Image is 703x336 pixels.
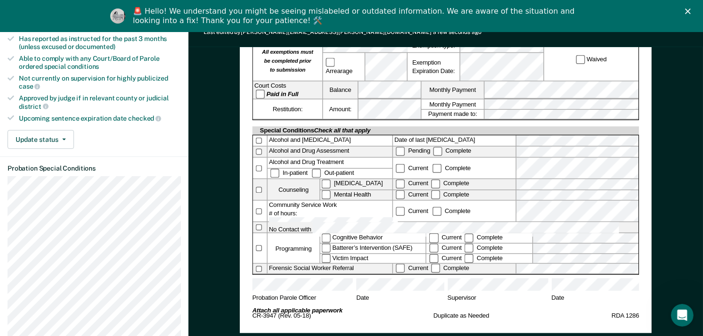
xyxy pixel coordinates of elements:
[253,312,311,320] span: CR-3947 (Rev. 05-18)
[323,99,358,119] label: Amount:
[320,180,392,189] label: [MEDICAL_DATA]
[259,127,372,135] div: Special Conditions
[253,81,322,98] div: Court Costs
[463,254,504,262] label: Complete
[396,264,405,273] input: Current
[268,136,392,146] div: Alcohol and [MEDICAL_DATA]
[323,81,358,98] label: Balance
[268,234,319,263] div: Programming
[8,130,74,149] button: Update status
[431,207,472,214] div: Complete
[19,35,181,51] div: Has reported as instructed for the past 3 months (unless excused or
[253,39,322,81] div: Supervision Fees Status
[394,265,430,272] label: Current
[268,180,319,200] div: Counseling
[428,234,463,241] label: Current
[19,94,181,110] div: Approved by judge if in relevant county or judicial
[256,90,265,98] input: Paid in Full
[314,127,371,134] span: Check all that apply
[394,180,430,187] label: Current
[19,82,40,90] span: case
[394,164,430,172] label: Current
[322,234,331,243] input: Cognitive Behavior
[433,29,482,35] span: a few seconds ago
[19,103,49,110] span: district
[253,294,353,306] span: Probation Parole Officer
[393,136,515,146] label: Date of last [MEDICAL_DATA]
[19,114,181,123] div: Upcoming sentence expiration date
[267,90,299,98] strong: Paid in Full
[128,115,161,122] span: checked
[685,8,695,14] div: Close
[326,58,335,67] input: Arrearage
[268,264,392,273] div: Forensic Social Worker Referral
[429,244,438,253] input: Current
[552,294,639,306] span: Date
[322,254,331,263] input: Victim Impact
[408,53,459,81] div: Exemption Expiration Date:
[8,164,181,172] dt: Probation Special Conditions
[270,169,279,178] input: In-patient
[433,164,441,172] input: Complete
[431,190,440,199] input: Complete
[432,148,473,155] label: Complete
[430,265,471,272] label: Complete
[671,304,694,327] iframe: Intercom live chat
[422,81,484,98] label: Monthly Payment
[320,254,426,263] label: Victim Impact
[253,99,322,119] div: Restitution:
[356,294,444,306] span: Date
[422,99,484,109] label: Monthly Payment
[575,55,608,64] label: Waived
[396,180,405,188] input: Current
[268,158,392,168] div: Alcohol and Drug Treatment
[19,74,181,90] div: Not currently on supervision for highly publicized
[465,244,474,253] input: Complete
[322,190,331,199] input: Mental Health
[19,55,181,71] div: Able to comply with any Court/Board of Parole ordered special
[320,190,392,200] label: Mental Health
[269,169,311,176] label: In-patient
[320,244,426,253] label: Batterer’s Intervention (SAFE)
[394,191,430,198] label: Current
[313,222,619,237] input: No Contact with
[431,264,440,273] input: Complete
[465,254,474,263] input: Complete
[422,110,484,119] label: Payment made to:
[396,147,405,156] input: Pending
[394,148,432,155] label: Pending
[463,245,504,252] label: Complete
[433,312,489,320] span: Duplicate as Needed
[463,234,504,241] label: Complete
[429,234,438,243] input: Current
[396,164,405,172] input: Current
[311,169,355,176] label: Out-patient
[429,254,438,263] input: Current
[394,207,430,214] label: Current
[268,147,392,157] div: Alcohol and Drug Assessment
[428,254,463,262] label: Current
[431,164,472,172] label: Complete
[576,55,585,64] input: Waived
[67,63,99,70] span: conditions
[430,180,471,187] label: Complete
[448,294,548,306] span: Supervisor
[465,234,474,243] input: Complete
[268,222,638,233] label: No Contact with
[433,207,441,216] input: Complete
[430,191,471,198] label: Complete
[312,169,321,178] input: Out-patient
[428,245,463,252] label: Current
[133,7,578,25] div: 🚨 Hello! We understand you might be seeing mislabeled or outdated information. We are aware of th...
[431,180,440,188] input: Complete
[396,190,405,199] input: Current
[322,180,331,188] input: [MEDICAL_DATA]
[396,207,405,216] input: Current
[320,234,426,243] label: Cognitive Behavior
[322,244,331,253] input: Batterer’s Intervention (SAFE)
[612,312,639,320] span: RDA 1286
[75,43,115,50] span: documented)
[110,8,125,24] img: Profile image for Kim
[268,201,392,221] div: Community Service Work # of hours:
[262,49,313,73] strong: All exemptions must be completed prior to submission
